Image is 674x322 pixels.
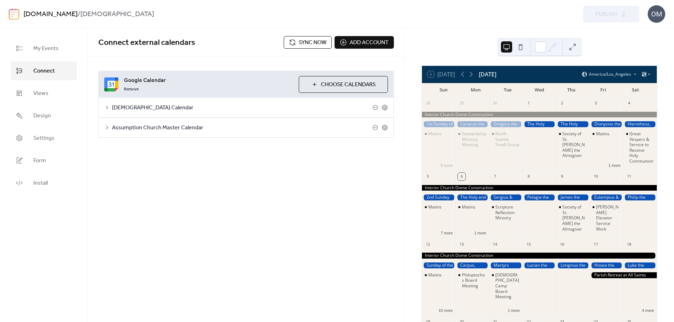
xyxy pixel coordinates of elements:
[422,253,657,259] div: Interior Church Dome Construction
[592,100,600,107] div: 3
[623,194,657,200] div: Philip the Apostle of the 70, one of the 7 Deacons
[525,173,533,180] div: 8
[424,173,432,180] div: 5
[592,173,600,180] div: 10
[284,36,332,49] button: Sync now
[9,8,19,20] img: logo
[422,112,657,118] div: Interior Church Dome Construction
[456,194,489,200] div: The Holy and Glorious Apostle Thomas
[124,76,293,85] span: Google Calendar
[321,81,376,89] span: Choose Calendars
[495,272,520,300] div: [DEMOGRAPHIC_DATA] Camp Board Meeting
[589,72,631,76] span: America/Los_Angeles
[562,204,587,232] div: Society of St. [PERSON_NAME] the Almsgiver
[80,8,154,21] b: [DEMOGRAPHIC_DATA]
[625,100,633,107] div: 4
[98,35,195,50] span: Connect external calendars
[438,162,455,168] button: 8 more
[587,83,619,97] div: Fri
[489,262,523,268] div: Martyrs Nazarius, Gervasius, Protasius, & Celsus
[104,77,118,91] img: google
[489,194,523,200] div: Sergius & Bacchus the Great Martyrs of Syria
[556,121,590,127] div: The Holy Hieromartyr Cyprian and the Virgin Martyr Justina
[556,262,590,268] div: Longinus the Centurion
[33,157,46,165] span: Form
[422,204,456,210] div: Matins
[428,272,442,278] div: Matins
[428,204,442,210] div: Matins
[112,124,372,132] span: Assumption Church Master Calendar
[523,121,556,127] div: The Holy Protection of the Theotokos
[558,100,566,107] div: 2
[422,121,456,127] div: 1st Sunday of Luke
[11,129,77,148] a: Settings
[623,121,657,127] div: Hierotheus, Bishop of Athens
[462,131,487,148] div: Stewardship Ministry Meeting
[479,70,496,78] div: [DATE]
[489,272,523,300] div: All Saints Camp Board Meeting
[24,8,78,21] a: [DOMAIN_NAME]
[33,179,48,187] span: Install
[623,131,657,164] div: Great Vespers & Service to Receive Holy Communion
[456,272,489,289] div: Philoptochos Board Meeting
[33,89,48,98] span: Views
[505,307,522,313] button: 1 more
[422,131,456,137] div: Matins
[456,131,489,148] div: Stewardship Ministry Meeting
[33,112,51,120] span: Design
[78,8,80,21] b: /
[350,39,389,47] span: Add account
[11,173,77,192] a: Install
[489,204,523,221] div: Scripture Reflection Ministry
[558,240,566,248] div: 16
[11,106,77,125] a: Design
[606,162,623,168] button: 1 more
[462,272,487,289] div: Philoptochos Board Meeting
[458,240,465,248] div: 13
[460,83,491,97] div: Mon
[523,83,555,97] div: Wed
[639,307,657,313] button: 4 more
[491,100,499,107] div: 30
[299,76,388,93] button: Choose Calendars
[489,121,523,127] div: Gregory the Illuminator, Bishop of Armenia
[11,151,77,170] a: Form
[596,131,609,137] div: Matins
[592,240,600,248] div: 17
[556,194,590,200] div: James the Apostle, son of Alphaeus
[456,262,489,268] div: Carpus, Papylus, Agathodorus, & Agathonica, the Martyrs of Pergamus
[648,5,665,23] div: OM
[112,104,372,112] span: [DEMOGRAPHIC_DATA] Calendar
[556,204,590,232] div: Society of St. John the Almsgiver
[623,262,657,268] div: Luke the Evangelist
[619,83,651,97] div: Sat
[471,229,489,235] button: 1 more
[458,100,465,107] div: 29
[456,121,489,127] div: Cyriacus the Hermit of Palestine
[428,83,460,97] div: Sun
[11,84,77,103] a: Views
[596,204,621,232] div: [PERSON_NAME] Elevator Service Work
[33,134,54,143] span: Settings
[523,194,556,200] div: Pelagia the Righteous
[299,39,326,47] span: Sync now
[562,131,587,158] div: Society of St. [PERSON_NAME] the Almsgiver
[422,272,456,278] div: Matins
[555,83,587,97] div: Thu
[456,204,489,210] div: Matins
[11,39,77,58] a: My Events
[495,204,520,221] div: Scripture Reflection Ministry
[436,307,455,313] button: 10 more
[422,185,657,191] div: Interior Church Dome Construction
[11,61,77,80] a: Connect
[428,131,442,137] div: Matins
[33,44,59,53] span: My Events
[491,173,499,180] div: 7
[422,262,456,268] div: Sunday of the 7th Ecumenical Council
[590,131,623,137] div: Matins
[424,100,432,107] div: 28
[590,262,623,268] div: Hosea the Prophet
[458,173,465,180] div: 6
[556,131,590,158] div: Society of St. John the Almsgiver
[525,240,533,248] div: 15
